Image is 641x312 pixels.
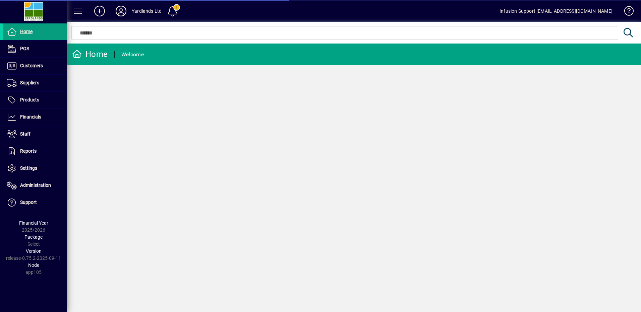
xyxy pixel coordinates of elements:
span: Node [28,262,39,268]
a: Financials [3,109,67,126]
span: Home [20,29,33,34]
div: Home [72,49,108,60]
a: Reports [3,143,67,160]
span: Administration [20,182,51,188]
a: Settings [3,160,67,177]
a: Products [3,92,67,108]
span: Financials [20,114,41,120]
span: POS [20,46,29,51]
a: Suppliers [3,75,67,91]
a: Customers [3,58,67,74]
span: Suppliers [20,80,39,85]
div: Infusion Support [EMAIL_ADDRESS][DOMAIN_NAME] [500,6,613,16]
span: Package [24,234,43,240]
span: Customers [20,63,43,68]
span: Settings [20,165,37,171]
span: Version [26,248,42,254]
span: Financial Year [19,220,48,226]
a: Support [3,194,67,211]
span: Staff [20,131,31,137]
a: Knowledge Base [619,1,633,23]
span: Products [20,97,39,102]
div: Yardlands Ltd [132,6,162,16]
button: Profile [110,5,132,17]
span: Support [20,200,37,205]
a: POS [3,41,67,57]
a: Administration [3,177,67,194]
a: Staff [3,126,67,143]
button: Add [89,5,110,17]
div: Welcome [121,49,144,60]
span: Reports [20,148,37,154]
